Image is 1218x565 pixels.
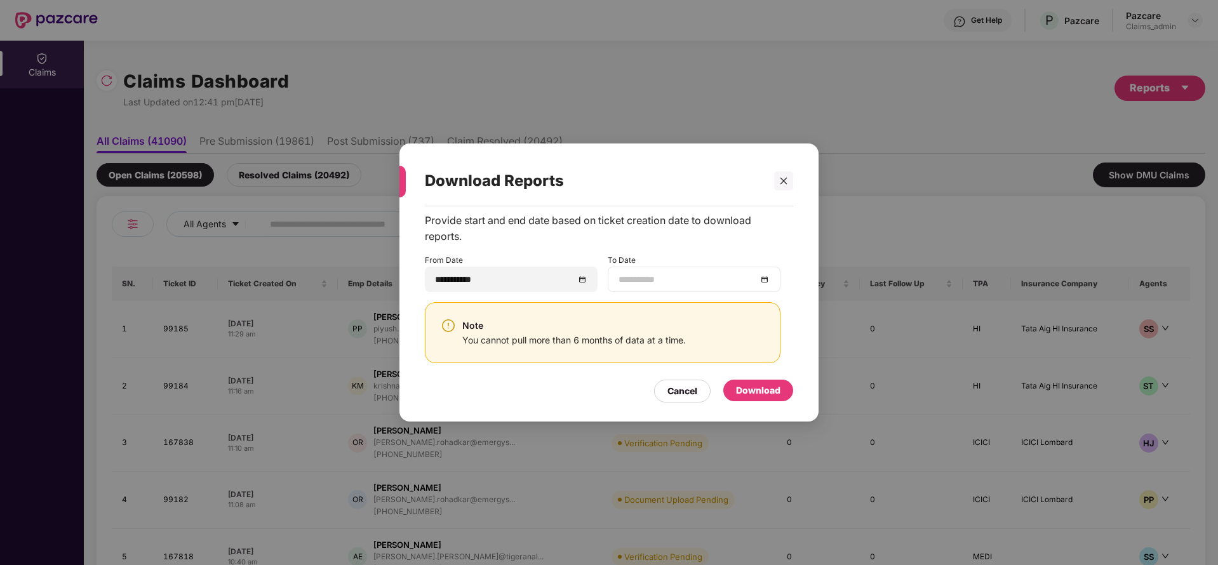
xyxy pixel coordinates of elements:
div: From Date [425,255,598,292]
div: Download Reports [425,156,763,206]
div: To Date [608,255,780,292]
div: Provide start and end date based on ticket creation date to download reports. [425,213,780,244]
div: You cannot pull more than 6 months of data at a time. [462,333,686,347]
img: svg+xml;base64,PHN2ZyBpZD0iV2FybmluZ18tXzI0eDI0IiBkYXRhLW5hbWU9Ildhcm5pbmcgLSAyNHgyNCIgeG1sbnM9Im... [441,318,456,333]
div: Note [462,318,686,333]
span: close [779,176,788,185]
div: Cancel [667,384,697,398]
div: Download [736,383,780,397]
